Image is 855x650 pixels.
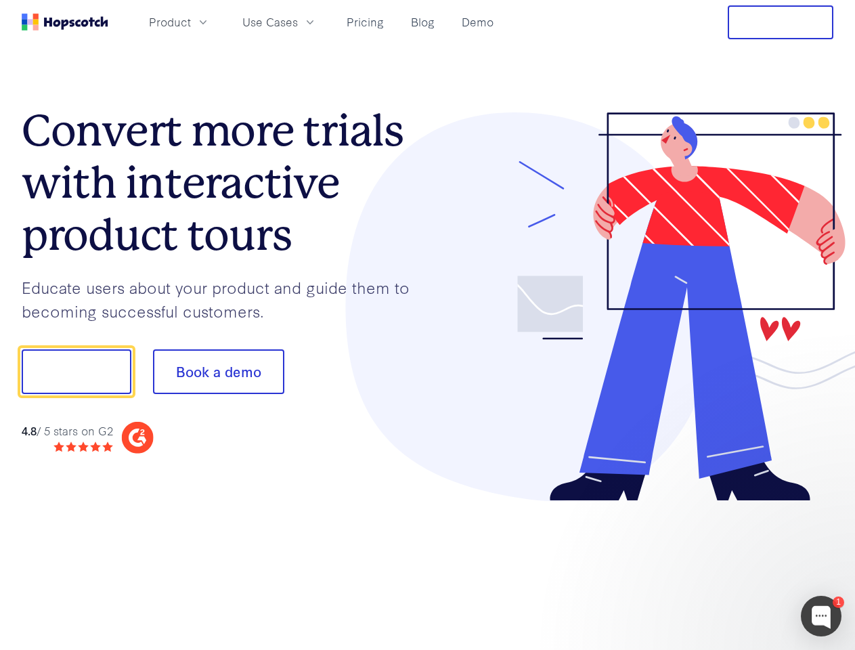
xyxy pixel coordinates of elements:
div: / 5 stars on G2 [22,422,113,439]
div: 1 [833,597,844,608]
span: Use Cases [242,14,298,30]
a: Demo [456,11,499,33]
span: Product [149,14,191,30]
a: Blog [405,11,440,33]
a: Home [22,14,108,30]
strong: 4.8 [22,422,37,438]
p: Educate users about your product and guide them to becoming successful customers. [22,276,428,322]
button: Product [141,11,218,33]
a: Pricing [341,11,389,33]
button: Show me! [22,349,131,394]
h1: Convert more trials with interactive product tours [22,105,428,261]
button: Book a demo [153,349,284,394]
button: Use Cases [234,11,325,33]
button: Free Trial [728,5,833,39]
